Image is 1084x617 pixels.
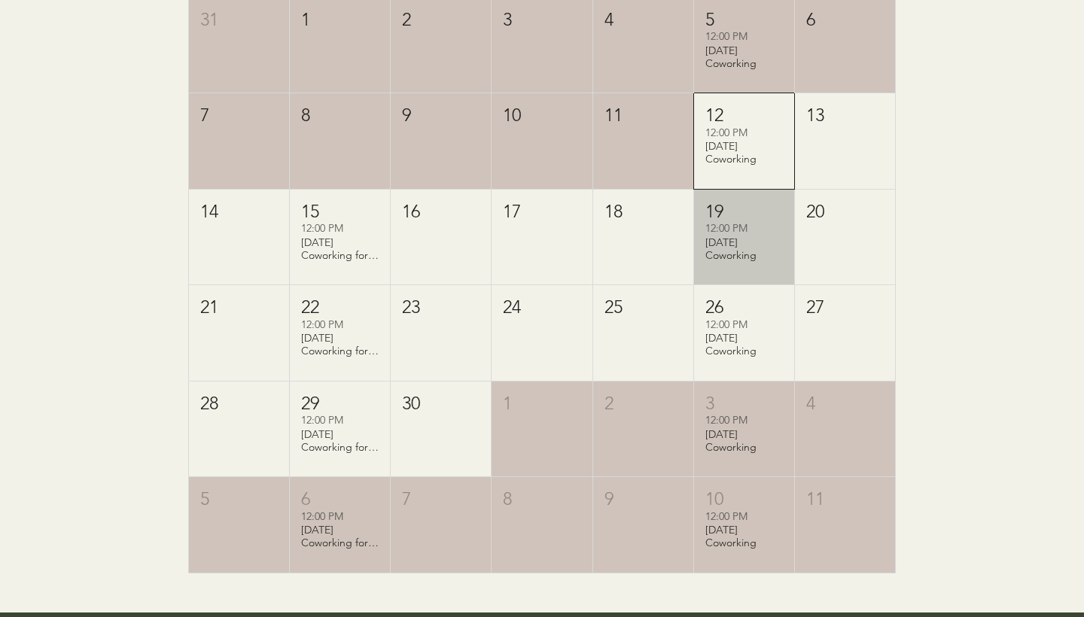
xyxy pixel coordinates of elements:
div: 12:00 PM [301,509,379,524]
div: 8 [301,102,379,128]
div: [DATE] Coworking [705,236,783,262]
div: 4 [806,391,884,416]
div: 12:00 PM [705,126,783,141]
div: 28 [200,391,278,416]
div: [DATE] Coworking for Writers [301,236,379,262]
div: 12:00 PM [705,221,783,236]
div: 9 [402,102,480,128]
div: 12 [705,102,783,128]
div: 10 [503,102,580,128]
div: 10 [705,486,783,512]
div: 24 [503,294,580,320]
div: 21 [200,294,278,320]
div: 11 [604,102,682,128]
div: 23 [402,294,480,320]
div: 1 [503,391,580,416]
div: 22 [301,294,379,320]
div: 30 [402,391,480,416]
div: 1 [301,7,379,32]
div: 29 [301,391,379,416]
div: 3 [705,391,783,416]
div: 27 [806,294,884,320]
div: 20 [806,199,884,224]
div: 5 [705,7,783,32]
div: 12:00 PM [705,509,783,524]
div: 16 [402,199,480,224]
div: 25 [604,294,682,320]
div: 19 [705,199,783,224]
div: 2 [604,391,682,416]
div: 12:00 PM [705,413,783,428]
div: 6 [301,486,379,512]
div: 6 [806,7,884,32]
div: 18 [604,199,682,224]
div: 17 [503,199,580,224]
div: [DATE] Coworking [705,332,783,357]
div: 12:00 PM [301,413,379,428]
div: 5 [200,486,278,512]
div: 11 [806,486,884,512]
div: [DATE] Coworking for Writers [301,524,379,549]
div: 9 [604,486,682,512]
div: 31 [200,7,278,32]
div: 14 [200,199,278,224]
div: 15 [301,199,379,224]
div: 12:00 PM [705,29,783,44]
div: [DATE] Coworking for Writers [301,428,379,454]
div: 12:00 PM [301,221,379,236]
div: 12:00 PM [705,318,783,333]
div: [DATE] Coworking [705,428,783,454]
div: [DATE] Coworking for Writers [301,332,379,357]
div: 12:00 PM [301,318,379,333]
div: 7 [402,486,480,512]
div: [DATE] Coworking [705,140,783,166]
div: 2 [402,7,480,32]
div: [DATE] Coworking [705,44,783,70]
div: 26 [705,294,783,320]
div: 13 [806,102,884,128]
div: [DATE] Coworking [705,524,783,549]
div: 8 [503,486,580,512]
div: 4 [604,7,682,32]
div: 3 [503,7,580,32]
div: 7 [200,102,278,128]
